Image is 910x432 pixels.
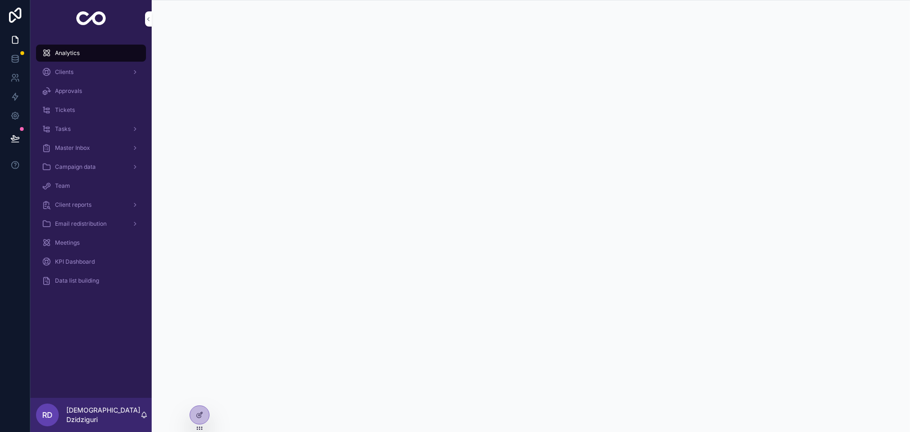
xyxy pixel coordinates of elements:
[36,177,146,194] a: Team
[30,38,152,302] div: scrollable content
[36,101,146,119] a: Tickets
[55,258,95,266] span: KPI Dashboard
[36,272,146,289] a: Data list building
[55,144,90,152] span: Master Inbox
[55,201,91,209] span: Client reports
[55,125,71,133] span: Tasks
[55,106,75,114] span: Tickets
[36,215,146,232] a: Email redistribution
[76,11,106,27] img: App logo
[36,83,146,100] a: Approvals
[55,68,73,76] span: Clients
[36,234,146,251] a: Meetings
[55,87,82,95] span: Approvals
[36,64,146,81] a: Clients
[55,277,99,285] span: Data list building
[55,239,80,247] span: Meetings
[36,120,146,138] a: Tasks
[42,409,53,421] span: RD
[36,196,146,213] a: Client reports
[66,405,140,424] p: [DEMOGRAPHIC_DATA] Dzidziguri
[36,45,146,62] a: Analytics
[55,220,107,228] span: Email redistribution
[55,182,70,190] span: Team
[36,158,146,175] a: Campaign data
[36,253,146,270] a: KPI Dashboard
[36,139,146,156] a: Master Inbox
[55,163,96,171] span: Campaign data
[55,49,80,57] span: Analytics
